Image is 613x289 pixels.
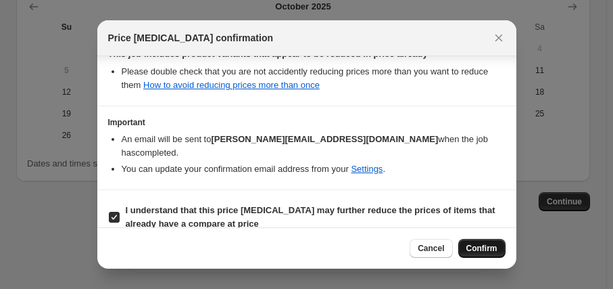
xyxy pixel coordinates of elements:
[108,117,506,128] h3: Important
[466,243,497,254] span: Confirm
[211,134,438,144] b: [PERSON_NAME][EMAIL_ADDRESS][DOMAIN_NAME]
[122,162,506,176] li: You can update your confirmation email address from your .
[122,65,506,92] li: Please double check that you are not accidently reducing prices more than you want to reduce them
[108,31,274,45] span: Price [MEDICAL_DATA] confirmation
[351,164,383,174] a: Settings
[143,80,320,90] a: How to avoid reducing prices more than once
[126,205,495,229] b: I understand that this price [MEDICAL_DATA] may further reduce the prices of items that already h...
[489,28,508,47] button: Close
[122,133,506,160] li: An email will be sent to when the job has completed .
[418,243,444,254] span: Cancel
[458,239,506,258] button: Confirm
[410,239,452,258] button: Cancel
